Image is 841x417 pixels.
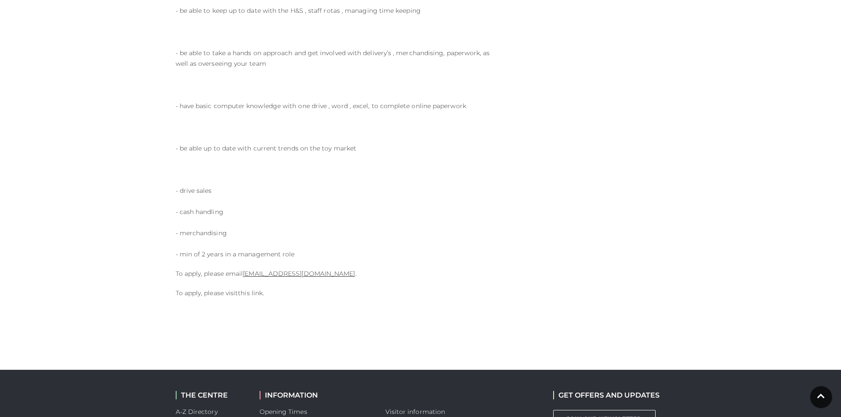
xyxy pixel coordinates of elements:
[260,391,372,399] h2: INFORMATION
[553,391,660,399] h2: GET OFFERS AND UPDATES
[176,288,498,298] p: To apply, please visit .
[260,408,307,416] a: Opening Times
[176,391,246,399] h2: THE CENTRE
[238,289,263,297] a: this link
[176,408,218,416] a: A-Z Directory
[176,268,498,279] p: To apply, please email .
[243,270,355,278] a: [EMAIL_ADDRESS][DOMAIN_NAME]
[385,408,445,416] a: Visitor information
